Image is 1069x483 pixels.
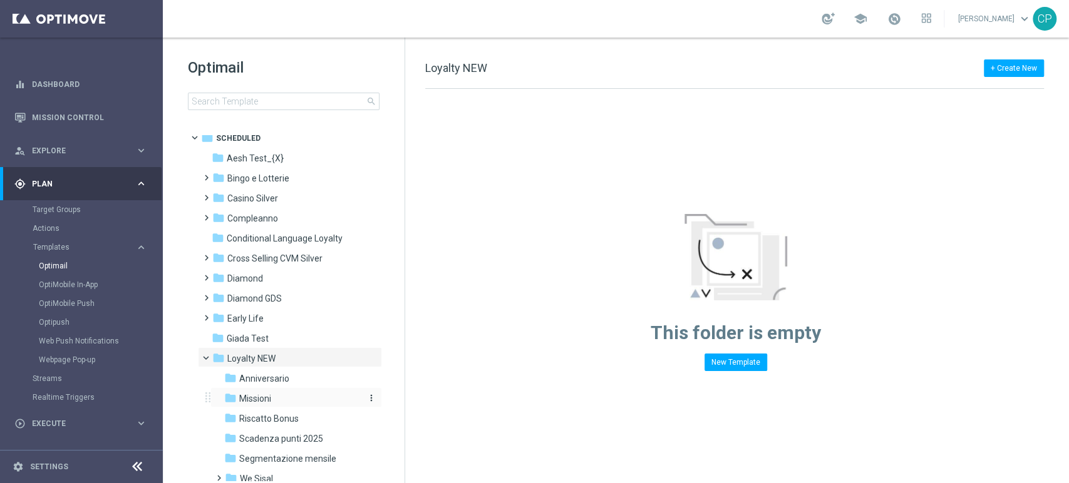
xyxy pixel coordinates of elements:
[32,420,135,427] span: Execute
[705,353,767,371] button: New Template
[1033,7,1056,31] div: CP
[14,79,26,90] i: equalizer
[33,374,130,384] a: Streams
[33,388,162,407] div: Realtime Triggers
[33,369,162,388] div: Streams
[227,293,282,304] span: Diamond GDS
[224,432,237,444] i: folder
[212,191,225,204] i: folder
[212,211,225,224] i: folder
[366,96,376,106] span: search
[212,171,225,184] i: folder
[227,193,278,204] span: Casino Silver
[239,373,289,384] span: Anniversario
[201,131,214,144] i: folder
[14,68,147,101] div: Dashboard
[39,261,130,271] a: Optimail
[224,452,237,464] i: folder
[227,353,276,364] span: Loyalty NEW
[14,79,148,89] button: equalizer Dashboard
[13,461,24,472] i: settings
[239,393,271,404] span: Missioni
[39,275,162,294] div: OptiMobile In-App
[135,417,147,429] i: keyboard_arrow_right
[227,273,263,284] span: Diamond
[227,173,289,184] span: Bingo e Lotterie
[14,145,26,156] i: person_search
[364,392,376,404] button: more_vert
[33,392,130,402] a: Realtime Triggers
[33,238,162,369] div: Templates
[39,336,130,346] a: Web Push Notifications
[135,178,147,190] i: keyboard_arrow_right
[14,146,148,156] button: person_search Explore keyboard_arrow_right
[39,280,130,290] a: OptiMobile In-App
[957,9,1033,28] a: [PERSON_NAME]keyboard_arrow_down
[227,333,269,344] span: Giada Test
[651,322,821,343] span: This folder is empty
[684,214,787,300] img: emptyStateManageTemplates.jpg
[39,332,162,350] div: Web Push Notifications
[14,178,135,190] div: Plan
[14,418,26,429] i: play_circle_outline
[14,418,135,429] div: Execute
[984,59,1044,77] button: + Create New
[1018,12,1031,26] span: keyboard_arrow_down
[33,223,130,233] a: Actions
[30,463,68,470] a: Settings
[212,352,225,364] i: folder
[33,200,162,219] div: Target Groups
[239,433,323,444] span: Scadenza punti 2025
[239,453,336,464] span: Segmentazione mensile
[14,179,148,189] button: gps_fixed Plan keyboard_arrow_right
[212,292,225,304] i: folder
[39,257,162,275] div: Optimail
[227,253,323,264] span: Cross Selling CVM Silver
[224,392,237,404] i: folder
[33,242,148,252] button: Templates keyboard_arrow_right
[14,419,148,429] button: play_circle_outline Execute keyboard_arrow_right
[227,153,284,164] span: Aesh Test_{X}
[14,145,135,156] div: Explore
[212,252,225,264] i: folder
[212,231,224,244] i: folder
[39,355,130,365] a: Webpage Pop-up
[135,241,147,253] i: keyboard_arrow_right
[39,350,162,369] div: Webpage Pop-up
[212,312,225,324] i: folder
[32,68,147,101] a: Dashboard
[227,213,278,224] span: Compleanno
[854,12,867,26] span: school
[227,313,264,324] span: Early Life
[188,58,380,78] h1: Optimail
[39,317,130,327] a: Optipush
[39,294,162,313] div: OptiMobile Push
[366,393,376,403] i: more_vert
[33,243,135,251] div: Templates
[33,243,123,251] span: Templates
[14,178,26,190] i: gps_fixed
[39,298,130,308] a: OptiMobile Push
[14,101,147,134] div: Mission Control
[135,145,147,156] i: keyboard_arrow_right
[33,205,130,215] a: Target Groups
[239,413,299,424] span: Riscatto Bonus
[227,233,343,244] span: Conditional Language Loyalty
[224,412,237,424] i: folder
[33,219,162,238] div: Actions
[32,147,135,155] span: Explore
[14,113,148,123] button: Mission Control
[425,61,487,74] span: Loyalty NEW
[32,180,135,188] span: Plan
[39,313,162,332] div: Optipush
[188,93,380,110] input: Search Template
[212,332,224,344] i: folder
[32,101,147,134] a: Mission Control
[216,133,261,144] span: Scheduled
